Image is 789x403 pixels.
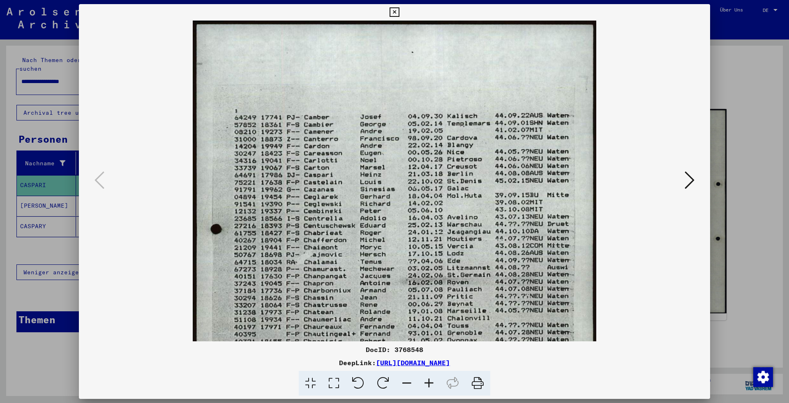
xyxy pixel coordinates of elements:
div: DeepLink: [79,358,710,368]
div: DocID: 3768548 [79,345,710,354]
div: Zustimmung ändern [753,367,773,387]
img: Zustimmung ändern [753,367,773,387]
a: [URL][DOMAIN_NAME] [376,359,450,367]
